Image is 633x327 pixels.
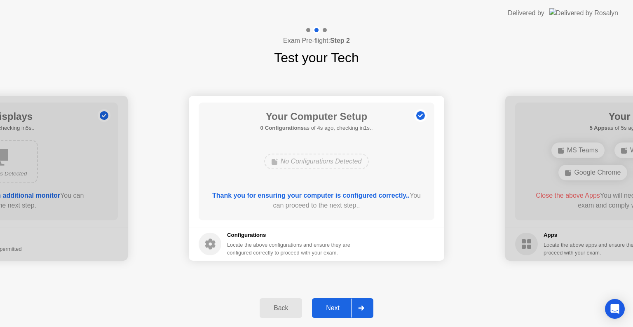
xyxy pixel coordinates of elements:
h1: Test your Tech [274,48,359,68]
h1: Your Computer Setup [260,109,373,124]
div: Back [262,304,300,312]
b: 0 Configurations [260,125,304,131]
b: Step 2 [330,37,350,44]
div: Open Intercom Messenger [605,299,625,319]
div: Locate the above configurations and ensure they are configured correctly to proceed with your exam. [227,241,352,257]
div: Next [314,304,351,312]
h4: Exam Pre-flight: [283,36,350,46]
button: Next [312,298,373,318]
h5: as of 4s ago, checking in1s.. [260,124,373,132]
b: Thank you for ensuring your computer is configured correctly.. [212,192,410,199]
div: You can proceed to the next step.. [211,191,423,210]
img: Delivered by Rosalyn [549,8,618,18]
button: Back [260,298,302,318]
h5: Configurations [227,231,352,239]
div: No Configurations Detected [264,154,369,169]
div: Delivered by [508,8,544,18]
